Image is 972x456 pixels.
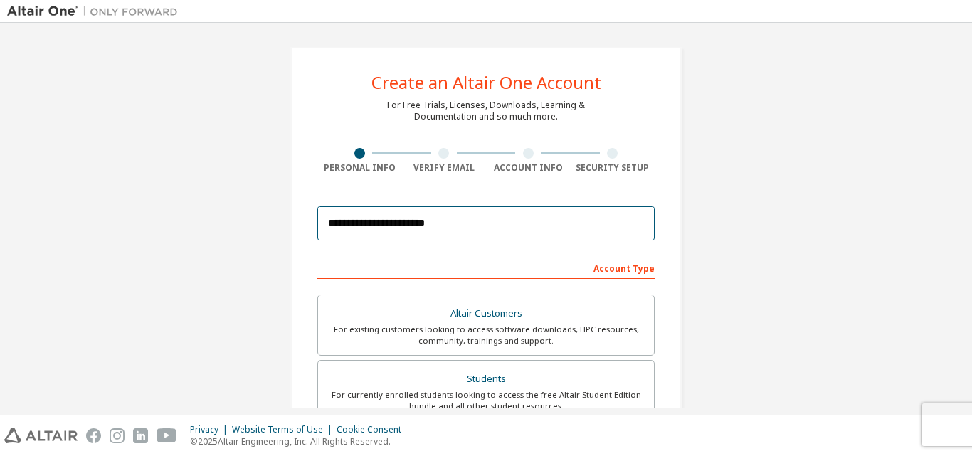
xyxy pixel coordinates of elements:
div: Privacy [190,424,232,435]
img: altair_logo.svg [4,428,78,443]
div: For existing customers looking to access software downloads, HPC resources, community, trainings ... [327,324,645,346]
div: Cookie Consent [337,424,410,435]
div: Create an Altair One Account [371,74,601,91]
div: Students [327,369,645,389]
img: facebook.svg [86,428,101,443]
img: Altair One [7,4,185,18]
div: For Free Trials, Licenses, Downloads, Learning & Documentation and so much more. [387,100,585,122]
img: instagram.svg [110,428,125,443]
div: For currently enrolled students looking to access the free Altair Student Edition bundle and all ... [327,389,645,412]
div: Altair Customers [327,304,645,324]
div: Website Terms of Use [232,424,337,435]
div: Account Info [486,162,571,174]
div: Personal Info [317,162,402,174]
img: youtube.svg [157,428,177,443]
div: Security Setup [571,162,655,174]
img: linkedin.svg [133,428,148,443]
div: Account Type [317,256,655,279]
p: © 2025 Altair Engineering, Inc. All Rights Reserved. [190,435,410,447]
div: Verify Email [402,162,487,174]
